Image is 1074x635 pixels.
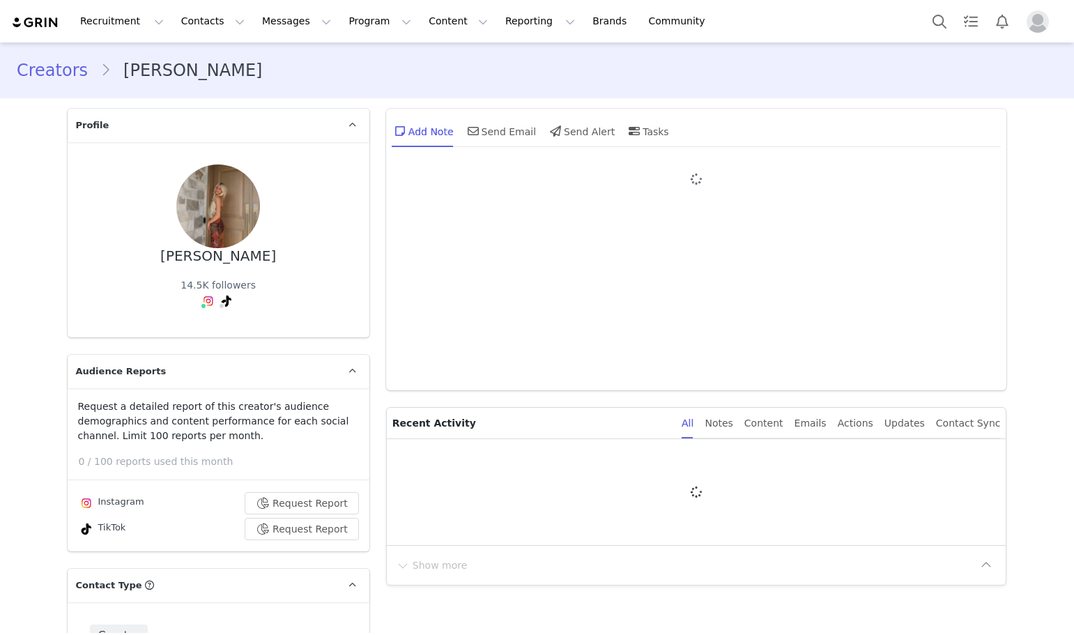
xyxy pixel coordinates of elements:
div: Updates [884,408,925,439]
a: Creators [17,58,100,83]
button: Profile [1018,10,1063,33]
p: Request a detailed report of this creator's audience demographics and content performance for eac... [78,399,359,443]
div: 14.5K followers [181,278,256,293]
button: Notifications [987,6,1018,37]
div: Send Alert [547,114,615,148]
div: Contact Sync [936,408,1001,439]
button: Search [924,6,955,37]
p: 0 / 100 reports used this month [79,454,369,469]
div: [PERSON_NAME] [160,248,276,264]
span: Audience Reports [76,365,167,378]
div: Instagram [78,495,144,512]
p: Recent Activity [392,408,670,438]
button: Recruitment [72,6,172,37]
button: Request Report [245,492,359,514]
div: Add Note [392,114,454,148]
button: Content [420,6,496,37]
button: Messages [254,6,339,37]
button: Request Report [245,518,359,540]
span: Contact Type [76,579,142,592]
button: Show more [395,554,468,576]
div: All [682,408,693,439]
div: TikTok [78,521,126,537]
div: Notes [705,408,732,439]
img: instagram.svg [203,296,214,307]
button: Program [340,6,420,37]
img: placeholder-profile.jpg [1027,10,1049,33]
a: Brands [584,6,639,37]
button: Reporting [497,6,583,37]
div: Content [744,408,783,439]
span: Profile [76,118,109,132]
a: Tasks [956,6,986,37]
div: Actions [838,408,873,439]
img: e3e7db88-9524-4b1f-912b-a77cae3147d4.jpg [176,165,260,248]
a: Community [640,6,720,37]
img: instagram.svg [81,498,92,509]
div: Emails [795,408,827,439]
button: Contacts [173,6,253,37]
img: grin logo [11,16,60,29]
div: Send Email [465,114,537,148]
div: Tasks [626,114,669,148]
